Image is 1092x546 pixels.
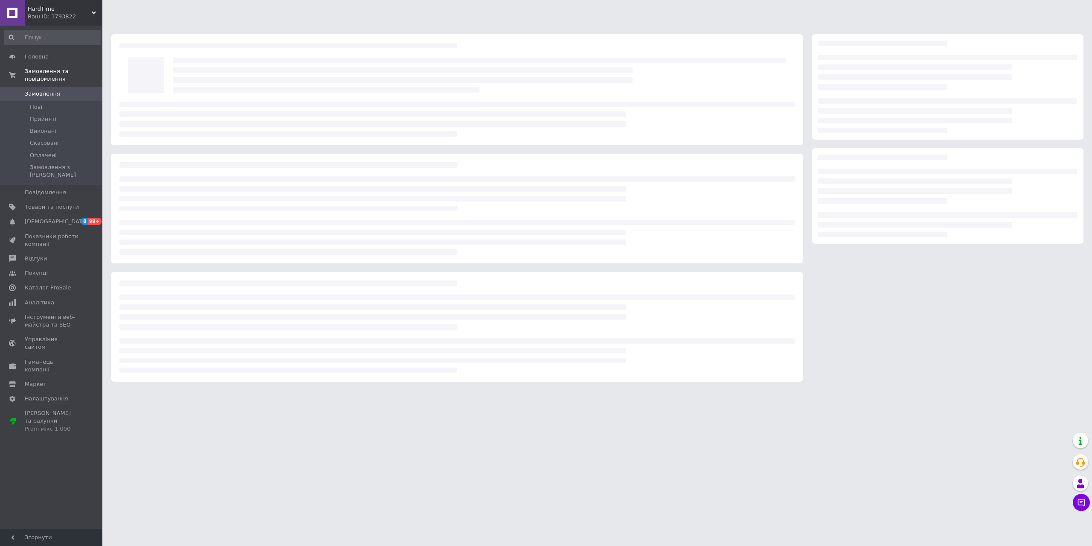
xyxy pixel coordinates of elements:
div: Ваш ID: 3793822 [28,13,102,20]
span: Замовлення та повідомлення [25,67,102,83]
span: HardTime [28,5,92,13]
input: Пошук [4,30,101,45]
span: 99+ [88,218,102,225]
span: Відгуки [25,255,47,263]
span: Управління сайтом [25,336,79,351]
span: Скасовані [30,139,59,147]
span: Товари та послуги [25,203,79,211]
span: [DEMOGRAPHIC_DATA] [25,218,88,225]
span: Прийняті [30,115,56,123]
span: Повідомлення [25,189,66,196]
button: Чат з покупцем [1073,494,1090,511]
span: Аналітика [25,299,54,307]
div: Prom мікс 1 000 [25,425,79,433]
span: Гаманець компанії [25,358,79,374]
span: Покупці [25,269,48,277]
span: Нові [30,103,42,111]
span: Замовлення [25,90,60,98]
span: Маркет [25,380,46,388]
span: Головна [25,53,49,61]
span: Замовлення з [PERSON_NAME] [30,164,100,179]
span: Налаштування [25,395,68,403]
span: [PERSON_NAME] та рахунки [25,409,79,433]
span: Оплачені [30,152,57,159]
span: Виконані [30,127,56,135]
span: Інструменти веб-майстра та SEO [25,313,79,329]
span: 8 [81,218,88,225]
span: Каталог ProSale [25,284,71,292]
span: Показники роботи компанії [25,233,79,248]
